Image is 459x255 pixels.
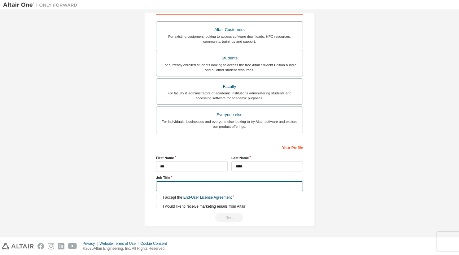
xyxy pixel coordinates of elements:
[160,25,299,34] div: Altair Customers
[140,241,170,246] div: Cookie Consent
[156,155,228,160] label: First Name
[99,241,140,246] div: Website Terms of Use
[183,195,232,200] a: End-User License Agreement
[37,243,44,249] img: facebook.svg
[2,243,34,249] img: altair_logo.svg
[160,63,299,72] div: For currently enrolled students looking to access the free Altair Student Edition bundle and all ...
[68,243,77,249] img: youtube.svg
[156,142,303,152] div: Your Profile
[160,110,299,119] div: Everyone else
[83,246,171,251] p: © 2025 Altair Engineering, Inc. All Rights Reserved.
[160,119,299,129] div: For individuals, businesses and everyone else looking to try Altair software and explore our prod...
[83,241,99,246] div: Privacy
[48,243,54,249] img: instagram.svg
[160,82,299,91] div: Faculty
[3,2,81,8] img: Altair One
[156,204,245,209] label: I would like to receive marketing emails from Altair
[160,34,299,44] div: For existing customers looking to access software downloads, HPC resources, community, trainings ...
[231,155,303,160] label: Last Name
[160,54,299,63] div: Students
[160,91,299,101] div: For faculty & administrators of academic institutions administering students and accessing softwa...
[156,175,303,180] label: Job Title
[156,195,232,200] label: I accept the
[156,213,303,222] div: Read and acccept EULA to continue
[58,243,64,249] img: linkedin.svg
